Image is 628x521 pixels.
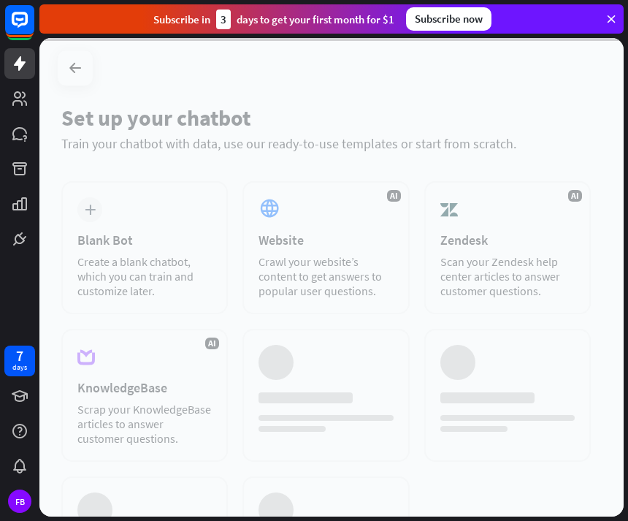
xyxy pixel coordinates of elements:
div: 3 [216,9,231,29]
div: Subscribe now [406,7,491,31]
div: Subscribe in days to get your first month for $1 [153,9,394,29]
div: FB [8,490,31,513]
a: 7 days [4,346,35,376]
div: days [12,362,27,373]
div: 7 [16,349,23,362]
